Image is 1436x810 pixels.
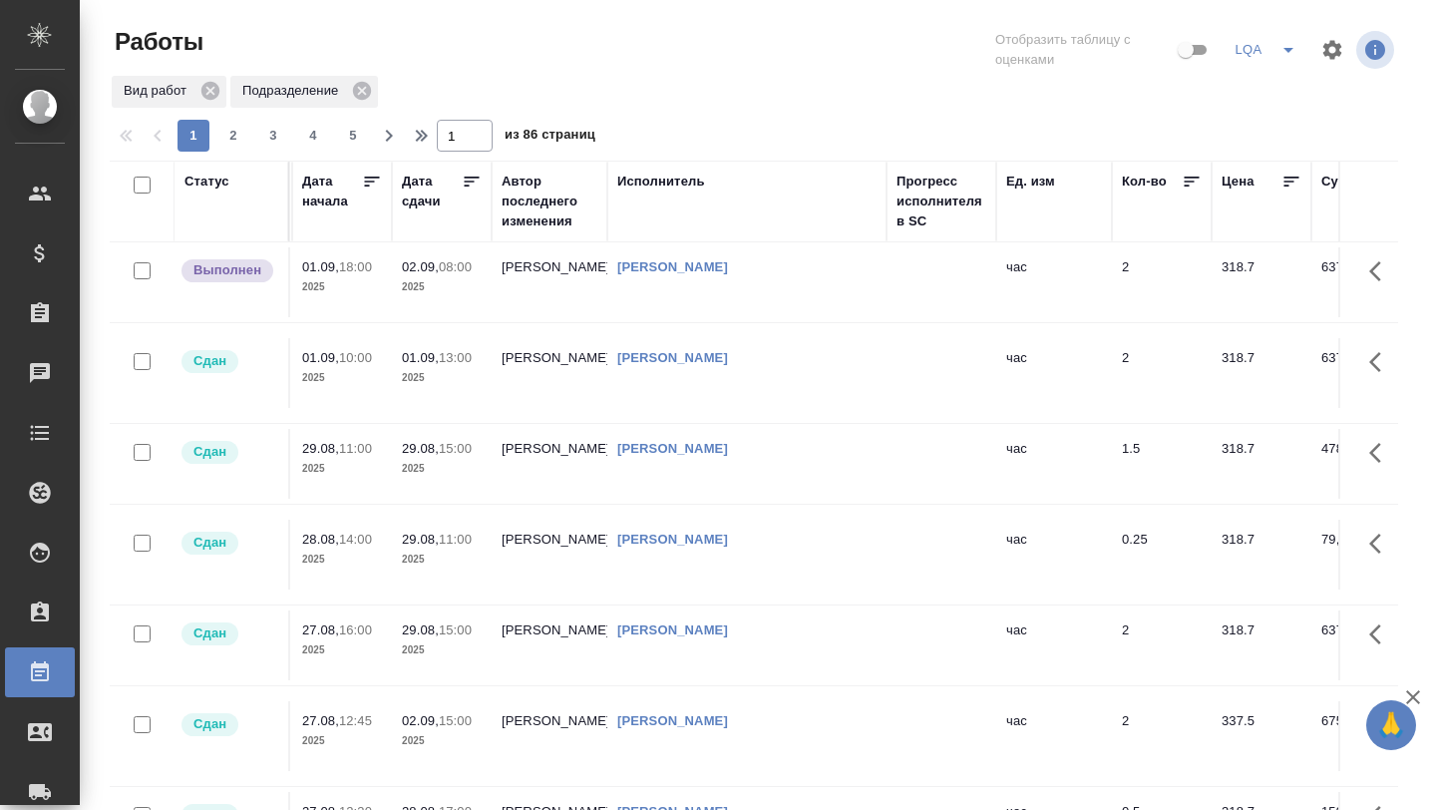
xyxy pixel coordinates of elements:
td: [PERSON_NAME] [492,701,607,771]
td: 318.7 [1212,338,1311,408]
button: Здесь прячутся важные кнопки [1357,610,1405,658]
td: [PERSON_NAME] [492,429,607,499]
button: 2 [217,120,249,152]
p: Сдан [193,533,226,553]
p: Сдан [193,442,226,462]
p: 10:00 [339,350,372,365]
p: Подразделение [242,81,345,101]
span: 2 [217,126,249,146]
button: 🙏 [1366,700,1416,750]
p: 2025 [402,277,482,297]
td: [PERSON_NAME] [492,247,607,317]
div: Сумма [1321,172,1364,192]
p: 02.09, [402,713,439,728]
td: 2 [1112,338,1212,408]
p: Сдан [193,351,226,371]
p: 15:00 [439,441,472,456]
td: 0.25 [1112,520,1212,590]
p: 27.08, [302,622,339,637]
td: 637,40 ₽ [1311,247,1411,317]
p: 29.08, [402,622,439,637]
p: 01.09, [302,259,339,274]
p: 2025 [402,368,482,388]
p: 27.08, [302,713,339,728]
td: 637,40 ₽ [1311,610,1411,680]
button: Здесь прячутся важные кнопки [1357,247,1405,295]
button: Здесь прячутся важные кнопки [1357,701,1405,749]
td: час [996,520,1112,590]
p: 14:00 [339,532,372,547]
span: 4 [297,126,329,146]
td: час [996,610,1112,680]
div: Подразделение [230,76,378,108]
td: час [996,338,1112,408]
td: [PERSON_NAME] [492,338,607,408]
td: 1.5 [1112,429,1212,499]
p: 08:00 [439,259,472,274]
p: 12:45 [339,713,372,728]
p: Сдан [193,714,226,734]
div: Менеджер проверил работу исполнителя, передает ее на следующий этап [179,348,278,375]
td: [PERSON_NAME] [492,520,607,590]
td: 2 [1112,247,1212,317]
span: 🙏 [1374,704,1408,746]
p: 2025 [402,550,482,570]
p: 2025 [302,277,382,297]
p: Сдан [193,623,226,643]
span: Отобразить таблицу с оценками [995,30,1174,70]
td: час [996,247,1112,317]
div: Дата сдачи [402,172,462,211]
p: Вид работ [124,81,193,101]
p: 11:00 [439,532,472,547]
button: 4 [297,120,329,152]
p: 13:00 [439,350,472,365]
td: 318.7 [1212,520,1311,590]
button: 5 [337,120,369,152]
span: 3 [257,126,289,146]
span: из 86 страниц [505,123,595,152]
div: Менеджер проверил работу исполнителя, передает ее на следующий этап [179,711,278,738]
p: 15:00 [439,622,472,637]
td: [PERSON_NAME] [492,610,607,680]
td: 675,00 ₽ [1311,701,1411,771]
div: Прогресс исполнителя в SC [897,172,986,231]
a: [PERSON_NAME] [617,532,728,547]
div: Исполнитель завершил работу [179,257,278,284]
p: 11:00 [339,441,372,456]
td: 79,68 ₽ [1311,520,1411,590]
button: Здесь прячутся важные кнопки [1357,338,1405,386]
td: 2 [1112,610,1212,680]
p: 18:00 [339,259,372,274]
td: 2 [1112,701,1212,771]
td: 637,40 ₽ [1311,338,1411,408]
a: [PERSON_NAME] [617,622,728,637]
div: Кол-во [1122,172,1167,192]
p: 29.08, [302,441,339,456]
a: [PERSON_NAME] [617,713,728,728]
p: 2025 [302,459,382,479]
p: 15:00 [439,713,472,728]
span: 5 [337,126,369,146]
div: split button [1229,34,1308,66]
div: Статус [184,172,229,192]
div: Менеджер проверил работу исполнителя, передает ее на следующий этап [179,439,278,466]
button: Здесь прячутся важные кнопки [1357,429,1405,477]
td: 478,05 ₽ [1311,429,1411,499]
a: [PERSON_NAME] [617,350,728,365]
p: 01.09, [302,350,339,365]
p: 2025 [402,731,482,751]
div: Исполнитель [617,172,705,192]
span: Настроить таблицу [1308,26,1356,74]
td: час [996,429,1112,499]
p: 2025 [302,368,382,388]
div: Автор последнего изменения [502,172,597,231]
td: час [996,701,1112,771]
td: 337.5 [1212,701,1311,771]
span: Работы [110,26,203,58]
div: Ед. изм [1006,172,1055,192]
div: Цена [1222,172,1255,192]
div: Менеджер проверил работу исполнителя, передает ее на следующий этап [179,530,278,557]
p: 2025 [402,459,482,479]
p: 2025 [302,731,382,751]
p: 02.09, [402,259,439,274]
